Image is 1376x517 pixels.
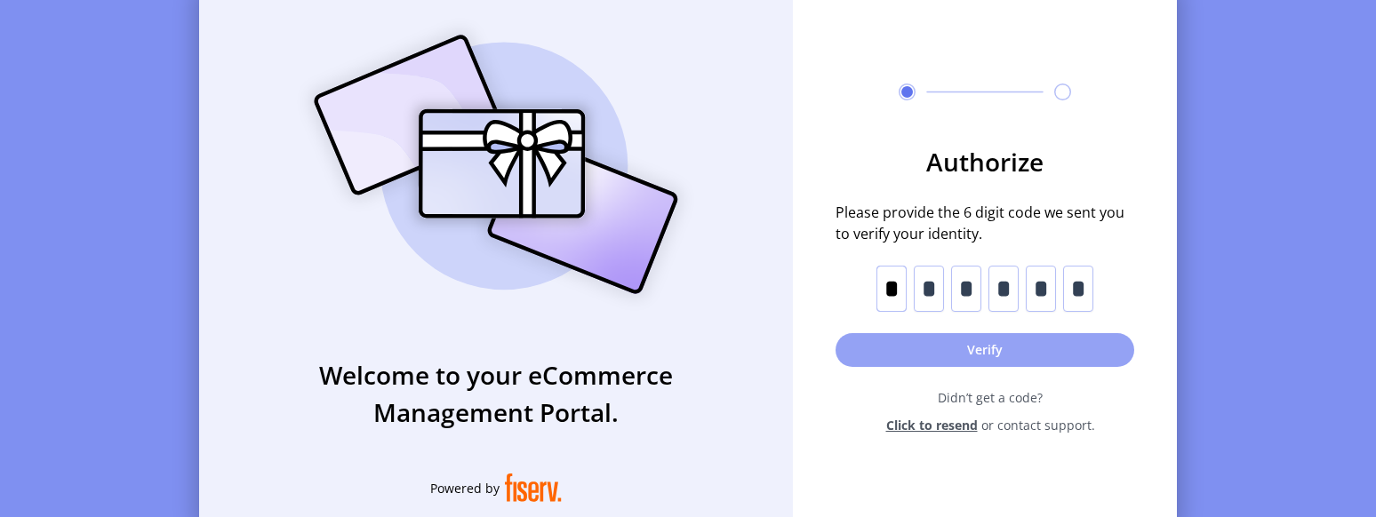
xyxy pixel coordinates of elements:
[886,416,978,434] span: Click to resend
[836,143,1134,180] h3: Authorize
[199,356,793,431] h3: Welcome to your eCommerce Management Portal.
[836,333,1134,367] button: Verify
[287,15,705,314] img: card_Illustration.svg
[430,479,500,497] span: Powered by
[981,416,1095,434] span: or contact support.
[836,202,1134,244] span: Please provide the 6 digit code we sent you to verify your identity.
[846,388,1134,407] span: Didn’t get a code?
